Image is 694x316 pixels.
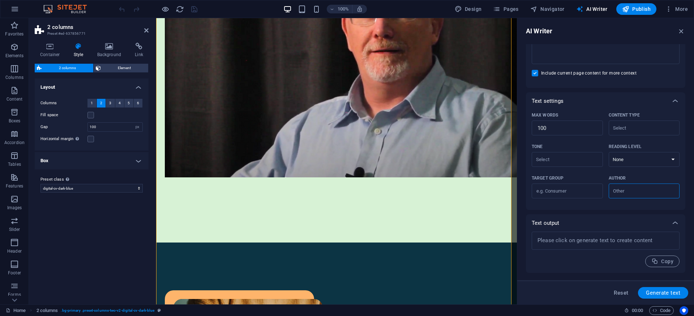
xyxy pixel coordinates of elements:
span: 5 [128,99,130,108]
div: Text settings [526,110,685,210]
i: On resize automatically adjust zoom level to fit chosen device. [356,6,363,12]
p: Target group [532,175,564,181]
p: Favorites [5,31,23,37]
span: Element [103,64,146,72]
p: Accordion [4,140,25,146]
select: Reading level [609,152,680,167]
span: 6 [137,99,139,108]
span: Code [652,306,671,315]
p: Text output [532,219,560,227]
span: Publish [622,5,651,13]
input: AuthorClear [611,186,666,196]
p: Author [609,175,626,181]
h4: Background [92,43,130,58]
p: Elements [5,53,24,59]
span: Reset [614,290,628,296]
button: Element [94,64,149,72]
input: ToneClear [534,154,589,165]
h6: 100% [338,5,349,13]
button: Design [452,3,485,15]
div: Design (Ctrl+Alt+Y) [452,3,485,15]
i: Reload page [176,5,184,13]
span: 1 [91,99,93,108]
nav: breadcrumb [37,306,161,315]
button: 4 [115,99,124,108]
button: reload [175,5,184,13]
span: 00 00 [632,306,643,315]
button: 1 [87,99,97,108]
span: : [637,308,638,313]
button: Usercentrics [680,306,688,315]
div: Text settings [526,92,685,110]
button: 6 [134,99,143,108]
p: Columns [5,75,23,80]
button: Code [649,306,674,315]
h2: 2 columns [47,24,149,30]
h4: Style [68,43,92,58]
button: Pages [490,3,521,15]
input: Max words [532,121,603,135]
label: Preset class [40,175,143,184]
span: AI Writer [576,5,608,13]
button: Publish [616,3,656,15]
input: Content typeClear [611,123,666,133]
label: Gap [40,125,87,129]
span: Copy [651,258,673,265]
h4: Layout [35,79,149,92]
p: Boxes [9,118,21,124]
span: Navigator [530,5,565,13]
input: Target group [532,185,603,197]
span: Pages [493,5,518,13]
label: Horizontal margin [40,135,87,143]
button: Clear [674,188,677,191]
p: Features [6,183,23,189]
button: 5 [124,99,133,108]
label: Fill space [40,111,87,119]
span: Generate text [646,290,680,296]
button: 3 [106,99,115,108]
span: 2 [100,99,102,108]
span: More [665,5,688,13]
p: Max words [532,112,558,118]
p: Content type [609,112,640,118]
h4: Container [35,43,68,58]
h6: Session time [624,306,643,315]
i: This element is a customizable preset [158,308,161,312]
p: Header [7,248,22,254]
span: Click to select. Double-click to edit [37,306,58,315]
p: Text settings [532,97,564,105]
div: Text output [526,232,685,273]
span: 4 [119,99,121,108]
span: 2 columns [44,64,91,72]
p: Images [7,205,22,211]
span: . bg-primary .preset-columns-two-v2-digital-cv-dark-blue [61,306,154,315]
button: Reset [610,287,632,299]
span: Include current page content for more context [541,70,637,76]
button: Copy [645,256,680,267]
span: 3 [109,99,111,108]
button: AI Writer [573,3,611,15]
p: Reading level [609,144,642,149]
p: Tone [532,144,543,149]
button: Generate text [638,287,688,299]
button: Navigator [527,3,567,15]
p: Slider [9,227,20,232]
div: Text output [526,214,685,232]
a: Click to cancel selection. Double-click to open Pages [6,306,26,315]
p: Footer [8,270,21,276]
h6: AI Writer [526,27,552,35]
h3: Preset #ed-637856771 [47,30,134,37]
p: Tables [8,161,21,167]
button: More [662,3,691,15]
button: 2 [97,99,106,108]
textarea: Description [535,37,676,60]
button: 100% [327,5,352,13]
p: Content [7,96,22,102]
button: 2 columns [35,64,93,72]
h4: Box [35,152,149,169]
h4: Link [129,43,149,58]
p: Forms [8,292,21,298]
label: Columns [40,99,87,108]
img: Editor Logo [42,5,96,13]
span: Design [455,5,482,13]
